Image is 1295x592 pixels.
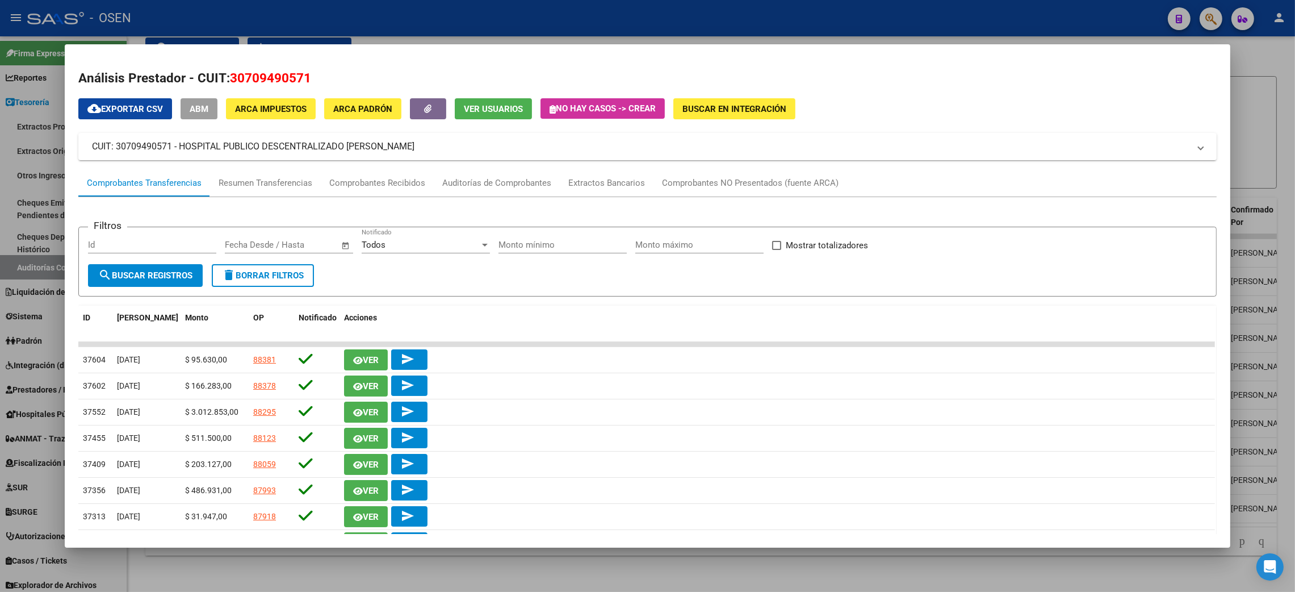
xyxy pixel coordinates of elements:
mat-panel-title: CUIT: 30709490571 - HOSPITAL PUBLICO DESCENTRALIZADO [PERSON_NAME] [92,140,1189,153]
span: Notificado [299,313,337,322]
datatable-header-cell: Acciones [340,306,1215,343]
a: 88295 [253,407,276,416]
div: Resumen Transferencias [219,177,312,190]
mat-icon: delete [222,268,236,282]
span: $ 511.500,00 [185,433,232,443]
span: [DATE] [117,486,140,495]
button: Buscar Registros [88,264,203,287]
a: 88059 [253,460,276,469]
span: 37604 [83,355,106,364]
button: ARCA Padrón [324,98,401,119]
mat-icon: cloud_download [87,102,101,115]
button: Open calendar [340,239,353,252]
a: 88123 [253,433,276,443]
a: 88378 [253,381,276,390]
button: Ver [344,349,388,370]
span: $ 166.283,00 [185,381,232,390]
button: ABM [181,98,217,119]
datatable-header-cell: ID [78,306,112,343]
span: Ver [363,486,379,496]
span: OP [253,313,264,322]
button: No hay casos -> Crear [540,98,665,119]
span: ABM [190,104,208,114]
button: Ver [344,480,388,501]
span: 30709490571 [230,70,311,85]
div: Comprobantes Transferencias [87,177,202,190]
datatable-header-cell: Monto [181,306,249,343]
button: Ver [344,376,388,397]
mat-icon: search [98,268,112,282]
span: [PERSON_NAME] [117,313,178,322]
button: Ver [344,402,388,423]
button: Ver [344,454,388,475]
mat-icon: send [401,509,414,523]
button: Ver [344,428,388,449]
a: 87993 [253,486,276,495]
span: [DATE] [117,512,140,521]
span: 37356 [83,486,106,495]
div: Comprobantes Recibidos [329,177,425,190]
h2: Análisis Prestador - CUIT: [78,69,1217,88]
span: Ver Usuarios [464,104,523,114]
button: Buscar en Integración [673,98,795,119]
span: Mostrar totalizadores [786,239,868,252]
input: End date [272,240,327,250]
span: Monto [185,313,208,322]
datatable-header-cell: OP [249,306,294,343]
datatable-header-cell: Notificado [294,306,340,343]
span: Ver [363,433,379,444]
button: Exportar CSV [78,98,172,119]
button: ARCA Impuestos [226,98,316,119]
span: Ver [363,355,379,365]
span: 37409 [83,460,106,469]
mat-icon: send [401,352,414,366]
span: Buscar en Integración [682,104,786,114]
div: Comprobantes NO Presentados (fuente ARCA) [662,177,839,190]
button: Ver [344,532,388,553]
input: Start date [225,240,262,250]
span: Todos [362,240,385,250]
button: Borrar Filtros [212,264,314,287]
span: Exportar CSV [87,104,163,114]
mat-expansion-panel-header: CUIT: 30709490571 - HOSPITAL PUBLICO DESCENTRALIZADO [PERSON_NAME] [78,133,1217,160]
div: Open Intercom Messenger [1256,553,1284,581]
mat-icon: send [401,378,414,392]
span: ID [83,313,90,322]
span: $ 486.931,00 [185,486,232,495]
span: [DATE] [117,407,140,416]
span: Ver [363,512,379,522]
mat-icon: send [401,431,414,444]
button: Ver [344,506,388,527]
span: 37313 [83,512,106,521]
span: [DATE] [117,381,140,390]
span: $ 203.127,00 [185,460,232,469]
span: Buscar Registros [98,270,192,281]
span: ARCA Impuestos [235,104,307,114]
mat-icon: send [401,405,414,418]
span: Ver [363,407,379,418]
span: Ver [363,460,379,470]
div: Extractos Bancarios [568,177,645,190]
span: $ 31.947,00 [185,512,227,521]
div: Auditorías de Comprobantes [442,177,551,190]
span: 37455 [83,433,106,443]
span: $ 95.630,00 [185,355,227,364]
mat-icon: send [401,483,414,497]
span: [DATE] [117,355,140,364]
a: 88381 [253,355,276,364]
span: Ver [363,381,379,391]
span: Acciones [344,313,377,322]
button: Ver Usuarios [455,98,532,119]
a: 87918 [253,512,276,521]
span: ARCA Padrón [333,104,392,114]
h3: Filtros [88,218,127,233]
mat-icon: send [401,457,414,470]
span: 37552 [83,407,106,416]
datatable-header-cell: Fecha T. [112,306,181,343]
span: [DATE] [117,460,140,469]
span: Borrar Filtros [222,270,304,281]
span: [DATE] [117,433,140,443]
span: 37602 [83,381,106,390]
span: No hay casos -> Crear [550,103,656,114]
span: $ 3.012.853,00 [185,407,238,416]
